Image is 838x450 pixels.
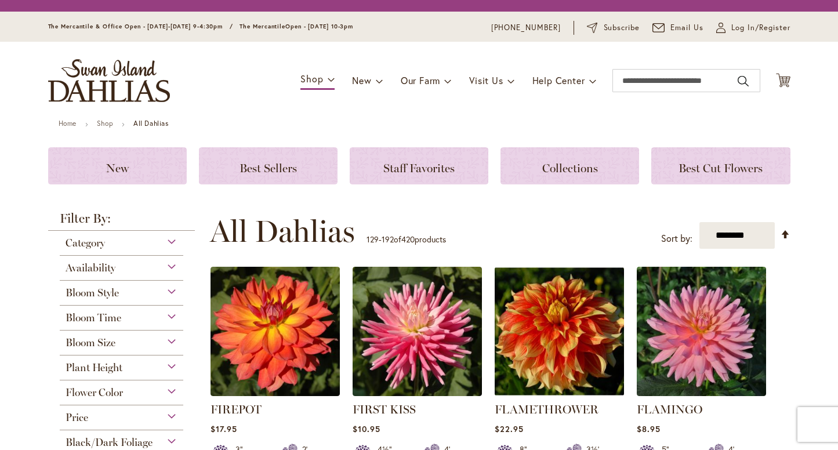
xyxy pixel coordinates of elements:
[66,311,121,324] span: Bloom Time
[604,22,640,34] span: Subscribe
[59,119,77,128] a: Home
[210,214,355,249] span: All Dahlias
[211,423,237,434] span: $17.95
[637,267,766,396] img: FLAMINGO
[652,22,703,34] a: Email Us
[670,22,703,34] span: Email Us
[651,147,790,184] a: Best Cut Flowers
[106,161,129,175] span: New
[383,161,455,175] span: Staff Favorites
[367,230,446,249] p: - of products
[495,423,524,434] span: $22.95
[48,147,187,184] a: New
[401,234,415,245] span: 420
[48,212,195,231] strong: Filter By:
[199,147,338,184] a: Best Sellers
[738,72,748,90] button: Search
[661,228,692,249] label: Sort by:
[637,402,702,416] a: FLAMINGO
[401,74,440,86] span: Our Farm
[587,22,640,34] a: Subscribe
[500,147,639,184] a: Collections
[66,411,88,424] span: Price
[679,161,763,175] span: Best Cut Flowers
[350,147,488,184] a: Staff Favorites
[211,267,340,396] img: FIREPOT
[48,23,286,30] span: The Mercantile & Office Open - [DATE]-[DATE] 9-4:30pm / The Mercantile
[66,436,153,449] span: Black/Dark Foliage
[352,74,371,86] span: New
[491,22,561,34] a: [PHONE_NUMBER]
[133,119,169,128] strong: All Dahlias
[285,23,353,30] span: Open - [DATE] 10-3pm
[637,423,661,434] span: $8.95
[66,336,115,349] span: Bloom Size
[495,387,624,398] a: FLAMETHROWER
[300,72,323,85] span: Shop
[66,286,119,299] span: Bloom Style
[66,237,105,249] span: Category
[542,161,598,175] span: Collections
[353,387,482,398] a: FIRST KISS
[469,74,503,86] span: Visit Us
[66,386,123,399] span: Flower Color
[66,262,115,274] span: Availability
[66,361,122,374] span: Plant Height
[211,387,340,398] a: FIREPOT
[97,119,113,128] a: Shop
[367,234,379,245] span: 129
[48,59,170,102] a: store logo
[716,22,790,34] a: Log In/Register
[495,402,598,416] a: FLAMETHROWER
[731,22,790,34] span: Log In/Register
[240,161,297,175] span: Best Sellers
[353,402,416,416] a: FIRST KISS
[637,387,766,398] a: FLAMINGO
[532,74,585,86] span: Help Center
[353,267,482,396] img: FIRST KISS
[211,402,262,416] a: FIREPOT
[9,409,41,441] iframe: Launch Accessibility Center
[353,423,380,434] span: $10.95
[495,267,624,396] img: FLAMETHROWER
[382,234,394,245] span: 192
